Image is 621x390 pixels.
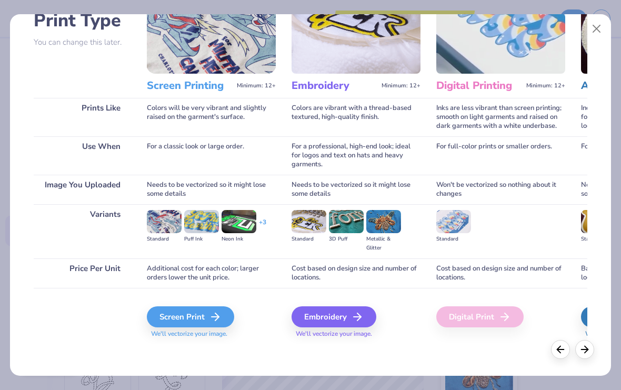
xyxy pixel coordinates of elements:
[436,258,565,288] div: Cost based on design size and number of locations.
[366,210,401,233] img: Metallic & Glitter
[147,235,182,244] div: Standard
[147,210,182,233] img: Standard
[436,175,565,204] div: Won't be vectorized so nothing about it changes
[436,235,471,244] div: Standard
[34,204,131,258] div: Variants
[587,19,607,39] button: Close
[436,306,524,327] div: Digital Print
[147,98,276,136] div: Colors will be very vibrant and slightly raised on the garment's surface.
[436,79,522,93] h3: Digital Printing
[147,258,276,288] div: Additional cost for each color; larger orders lower the unit price.
[222,210,256,233] img: Neon Ink
[292,329,420,338] span: We'll vectorize your image.
[259,218,266,236] div: + 3
[34,136,131,175] div: Use When
[34,38,131,47] p: You can change this later.
[147,329,276,338] span: We'll vectorize your image.
[147,175,276,204] div: Needs to be vectorized so it might lose some details
[34,98,131,136] div: Prints Like
[436,136,565,175] div: For full-color prints or smaller orders.
[526,82,565,89] span: Minimum: 12+
[581,210,616,233] img: Standard
[329,235,364,244] div: 3D Puff
[436,98,565,136] div: Inks are less vibrant than screen printing; smooth on light garments and raised on dark garments ...
[292,98,420,136] div: Colors are vibrant with a thread-based textured, high-quality finish.
[292,258,420,288] div: Cost based on design size and number of locations.
[147,306,234,327] div: Screen Print
[292,136,420,175] div: For a professional, high-end look; ideal for logos and text on hats and heavy garments.
[329,210,364,233] img: 3D Puff
[184,235,219,244] div: Puff Ink
[292,79,377,93] h3: Embroidery
[34,258,131,288] div: Price Per Unit
[581,235,616,244] div: Standard
[184,210,219,233] img: Puff Ink
[292,306,376,327] div: Embroidery
[366,235,401,253] div: Metallic & Glitter
[292,235,326,244] div: Standard
[292,175,420,204] div: Needs to be vectorized so it might lose some details
[292,210,326,233] img: Standard
[34,175,131,204] div: Image You Uploaded
[147,79,233,93] h3: Screen Printing
[222,235,256,244] div: Neon Ink
[147,136,276,175] div: For a classic look or large order.
[237,82,276,89] span: Minimum: 12+
[436,210,471,233] img: Standard
[382,82,420,89] span: Minimum: 12+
